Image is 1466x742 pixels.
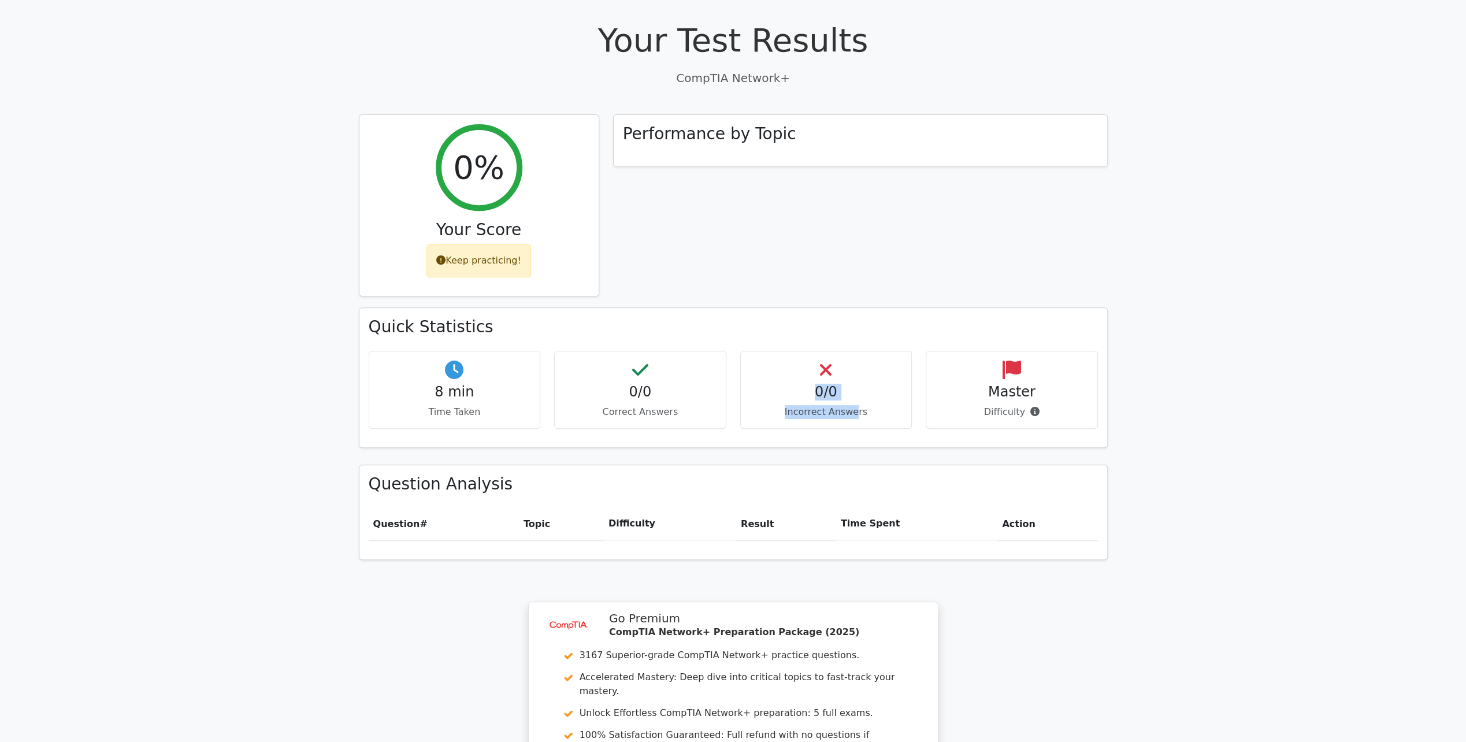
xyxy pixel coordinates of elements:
[373,518,420,529] span: Question
[564,405,717,419] p: Correct Answers
[369,507,519,540] th: #
[604,507,736,540] th: Difficulty
[519,507,604,540] th: Topic
[997,507,1097,540] th: Action
[369,220,589,240] h3: Your Score
[378,384,531,400] h4: 8 min
[836,507,997,540] th: Time Spent
[564,384,717,400] h4: 0/0
[750,405,903,419] p: Incorrect Answers
[936,405,1088,419] p: Difficulty
[750,384,903,400] h4: 0/0
[623,124,796,144] h3: Performance by Topic
[453,148,504,187] h2: 0%
[359,21,1108,60] h1: Your Test Results
[369,317,1098,337] h3: Quick Statistics
[369,474,1098,494] h3: Question Analysis
[359,69,1108,87] p: CompTIA Network+
[426,244,531,277] div: Keep practicing!
[378,405,531,419] p: Time Taken
[936,384,1088,400] h4: Master
[736,507,836,540] th: Result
